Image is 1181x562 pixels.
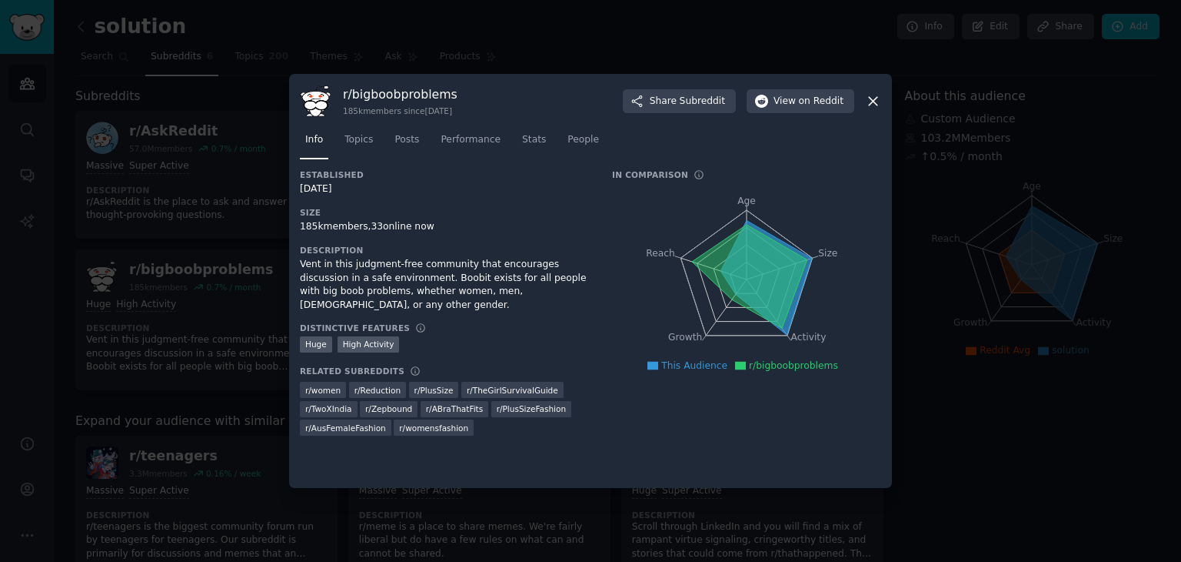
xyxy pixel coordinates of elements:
span: View [773,95,843,109]
span: Info [305,133,323,147]
span: People [567,133,599,147]
tspan: Reach [646,248,675,259]
span: r/ Reduction [354,385,401,396]
div: High Activity [338,336,400,353]
span: r/ PlusSizeFashion [497,403,566,414]
div: [DATE] [300,182,590,196]
span: r/ Zepbound [365,403,412,414]
a: People [562,128,604,159]
span: r/ AusFemaleFashion [305,423,386,433]
img: bigboobproblems [300,85,332,117]
span: This Audience [661,360,727,371]
span: r/ womensfashion [399,423,468,433]
a: Topics [339,128,378,159]
span: r/ PlusSize [414,385,454,396]
a: Info [300,128,328,159]
tspan: Age [737,196,756,206]
span: r/ TwoXIndia [305,403,352,414]
a: Posts [389,128,424,159]
h3: Related Subreddits [300,366,404,376]
div: 185k members, 33 online now [300,220,590,234]
a: Stats [517,128,551,159]
span: Performance [441,133,501,147]
span: Share [650,95,725,109]
span: Topics [344,133,373,147]
span: Subreddit [680,95,725,109]
tspan: Growth [668,333,702,343]
h3: Distinctive Features [300,323,410,333]
div: Vent in this judgment-free community that encourages discussion in a safe environment. Boobit exi... [300,258,590,312]
span: r/ women [305,385,341,396]
div: Huge [300,336,332,353]
button: Viewon Reddit [747,89,854,114]
span: Posts [394,133,419,147]
h3: r/ bigboobproblems [343,86,457,102]
h3: Established [300,169,590,180]
span: r/bigboobproblems [749,360,838,371]
h3: In Comparison [612,169,688,180]
a: Performance [435,128,506,159]
span: r/ ABraThatFits [426,403,483,414]
span: r/ TheGirlSurvivalGuide [467,385,558,396]
tspan: Activity [791,333,827,343]
h3: Size [300,207,590,218]
div: 185k members since [DATE] [343,105,457,116]
h3: Description [300,245,590,256]
tspan: Size [818,248,837,259]
span: Stats [522,133,546,147]
button: ShareSubreddit [623,89,736,114]
span: on Reddit [799,95,843,109]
